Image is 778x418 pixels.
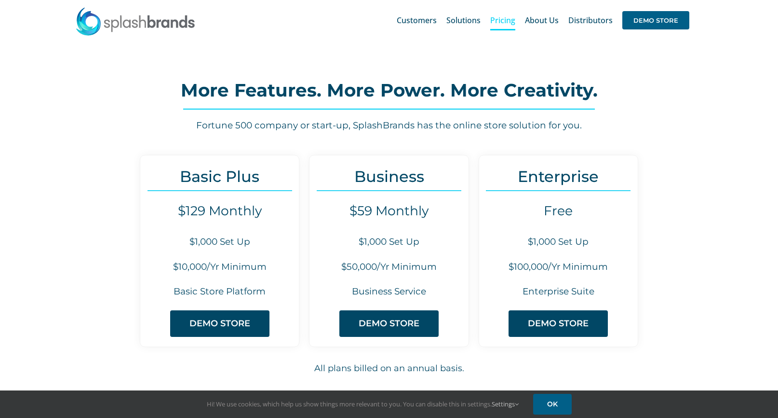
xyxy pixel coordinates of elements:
h6: Enterprise Suite [479,285,638,298]
a: DEMO STORE [339,310,439,337]
h6: $1,000 Set Up [479,236,638,249]
h6: $1,000 Set Up [309,236,468,249]
h6: All plans billed on an annual basis. [52,362,726,375]
span: Pricing [490,16,515,24]
span: DEMO STORE [359,319,419,329]
span: Hi! We use cookies, which help us show things more relevant to you. You can disable this in setti... [207,400,519,408]
a: Customers [397,5,437,36]
a: DEMO STORE [509,310,608,337]
span: DEMO STORE [189,319,250,329]
h3: Business [309,167,468,185]
a: Distributors [568,5,613,36]
a: DEMO STORE [622,5,689,36]
h4: $129 Monthly [140,203,299,219]
a: Settings [492,400,519,408]
h6: $10,000/Yr Minimum [140,261,299,274]
span: DEMO STORE [528,319,589,329]
span: DEMO STORE [622,11,689,29]
h6: $1,000 Set Up [140,236,299,249]
h6: Business Service [309,285,468,298]
nav: Main Menu [397,5,689,36]
h3: Enterprise [479,167,638,185]
a: Pricing [490,5,515,36]
h6: $100,000/Yr Minimum [479,261,638,274]
h3: Basic Plus [140,167,299,185]
h2: More Features. More Power. More Creativity. [52,81,726,100]
h6: $50,000/Yr Minimum [309,261,468,274]
h6: Basic Store Platform [140,285,299,298]
h4: Free [479,203,638,219]
span: Customers [397,16,437,24]
span: Distributors [568,16,613,24]
h4: $59 Monthly [309,203,468,219]
span: About Us [525,16,559,24]
a: DEMO STORE [170,310,269,337]
span: Solutions [446,16,481,24]
h6: Fortune 500 company or start-up, SplashBrands has the online store solution for you. [52,119,726,132]
img: SplashBrands.com Logo [75,7,196,36]
a: OK [533,394,572,415]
